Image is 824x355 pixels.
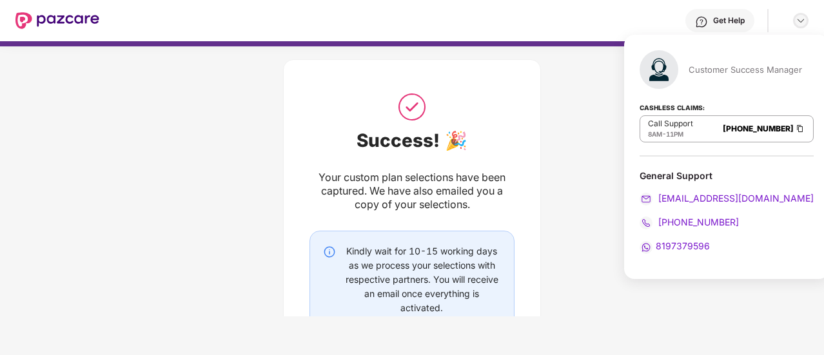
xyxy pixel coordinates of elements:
[689,64,802,75] div: Customer Success Manager
[323,245,336,258] img: svg+xml;base64,PHN2ZyBpZD0iSW5mby0yMHgyMCIgeG1sbnM9Imh0dHA6Ly93d3cudzMub3JnLzIwMDAvc3ZnIiB3aWR0aD...
[15,12,99,29] img: New Pazcare Logo
[640,241,652,254] img: svg+xml;base64,PHN2ZyB4bWxucz0iaHR0cDovL3d3dy53My5vcmcvMjAwMC9zdmciIHdpZHRoPSIyMCIgaGVpZ2h0PSIyMC...
[656,240,710,251] span: 8197379596
[648,129,693,139] div: -
[640,169,814,254] div: General Support
[656,216,739,227] span: [PHONE_NUMBER]
[640,216,739,227] a: [PHONE_NUMBER]
[723,124,794,133] a: [PHONE_NUMBER]
[309,171,515,211] div: Your custom plan selections have been captured. We have also emailed you a copy of your selections.
[309,130,515,151] div: Success! 🎉
[640,193,814,204] a: [EMAIL_ADDRESS][DOMAIN_NAME]
[640,216,652,229] img: svg+xml;base64,PHN2ZyB4bWxucz0iaHR0cDovL3d3dy53My5vcmcvMjAwMC9zdmciIHdpZHRoPSIyMCIgaGVpZ2h0PSIyMC...
[666,130,683,138] span: 11PM
[640,169,814,182] div: General Support
[640,240,710,251] a: 8197379596
[640,50,678,89] img: svg+xml;base64,PHN2ZyB4bWxucz0iaHR0cDovL3d3dy53My5vcmcvMjAwMC9zdmciIHhtbG5zOnhsaW5rPSJodHRwOi8vd3...
[795,123,805,134] img: Clipboard Icon
[796,15,806,26] img: svg+xml;base64,PHN2ZyBpZD0iRHJvcGRvd24tMzJ4MzIiIHhtbG5zPSJodHRwOi8vd3d3LnczLm9yZy8yMDAwL3N2ZyIgd2...
[648,130,662,138] span: 8AM
[342,244,501,315] div: Kindly wait for 10-15 working days as we process your selections with respective partners. You wi...
[695,15,708,28] img: svg+xml;base64,PHN2ZyBpZD0iSGVscC0zMngzMiIgeG1sbnM9Imh0dHA6Ly93d3cudzMub3JnLzIwMDAvc3ZnIiB3aWR0aD...
[640,193,652,206] img: svg+xml;base64,PHN2ZyB4bWxucz0iaHR0cDovL3d3dy53My5vcmcvMjAwMC9zdmciIHdpZHRoPSIyMCIgaGVpZ2h0PSIyMC...
[648,119,693,129] p: Call Support
[396,91,428,123] img: svg+xml;base64,PHN2ZyB3aWR0aD0iNTAiIGhlaWdodD0iNTAiIHZpZXdCb3g9IjAgMCA1MCA1MCIgZmlsbD0ibm9uZSIgeG...
[656,193,814,204] span: [EMAIL_ADDRESS][DOMAIN_NAME]
[640,100,705,114] strong: Cashless Claims:
[713,15,745,26] div: Get Help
